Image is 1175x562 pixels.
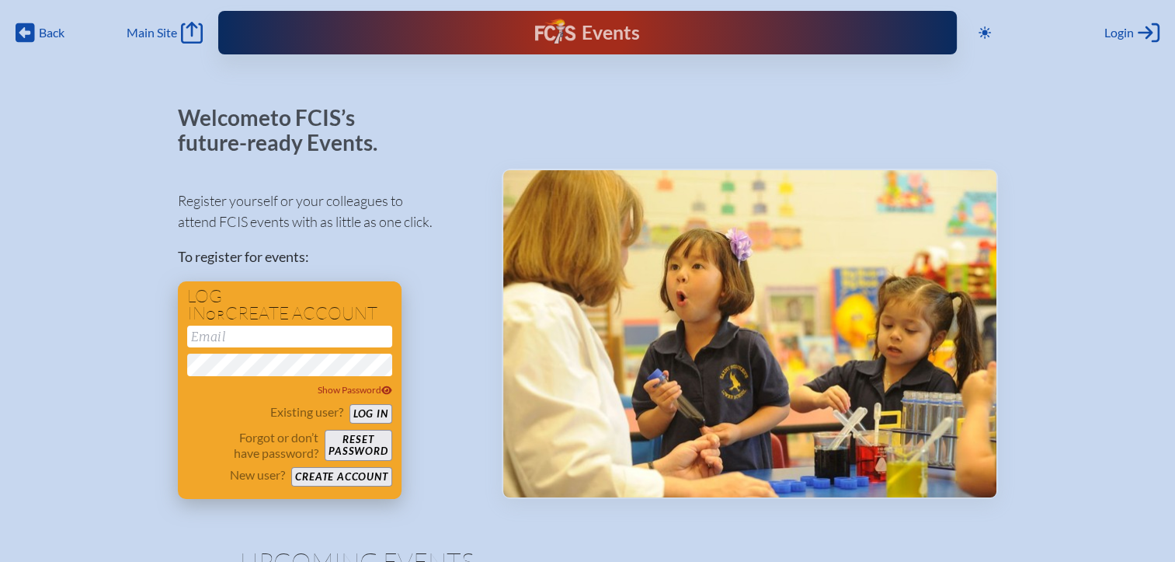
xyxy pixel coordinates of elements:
span: Main Site [127,25,177,40]
h1: Log in create account [187,288,392,323]
button: Resetpassword [325,430,391,461]
p: To register for events: [178,246,477,267]
span: Show Password [318,384,392,396]
a: Main Site [127,22,203,44]
p: New user? [230,467,285,483]
button: Log in [349,404,392,424]
span: or [206,307,225,323]
img: Events [503,170,996,498]
p: Forgot or don’t have password? [187,430,319,461]
p: Welcome to FCIS’s future-ready Events. [178,106,395,155]
p: Register yourself or your colleagues to attend FCIS events with as little as one click. [178,190,477,232]
span: Back [39,25,64,40]
p: Existing user? [270,404,343,420]
div: FCIS Events — Future ready [428,19,747,47]
button: Create account [291,467,391,487]
input: Email [187,326,392,347]
span: Login [1104,25,1134,40]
